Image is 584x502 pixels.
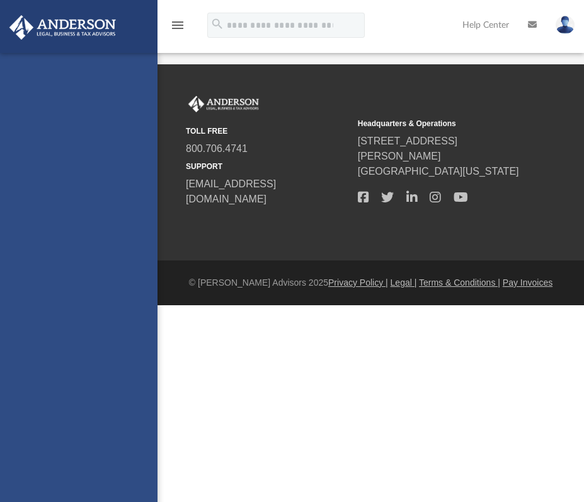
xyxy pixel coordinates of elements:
[391,277,417,288] a: Legal |
[186,161,349,172] small: SUPPORT
[358,136,457,161] a: [STREET_ADDRESS][PERSON_NAME]
[186,96,261,112] img: Anderson Advisors Platinum Portal
[358,118,521,129] small: Headquarters & Operations
[328,277,388,288] a: Privacy Policy |
[186,178,276,204] a: [EMAIL_ADDRESS][DOMAIN_NAME]
[210,17,224,31] i: search
[157,276,584,289] div: © [PERSON_NAME] Advisors 2025
[6,15,120,40] img: Anderson Advisors Platinum Portal
[503,277,553,288] a: Pay Invoices
[358,166,519,177] a: [GEOGRAPHIC_DATA][US_STATE]
[186,125,349,137] small: TOLL FREE
[186,143,248,154] a: 800.706.4741
[556,16,575,34] img: User Pic
[170,18,185,33] i: menu
[419,277,500,288] a: Terms & Conditions |
[170,24,185,33] a: menu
